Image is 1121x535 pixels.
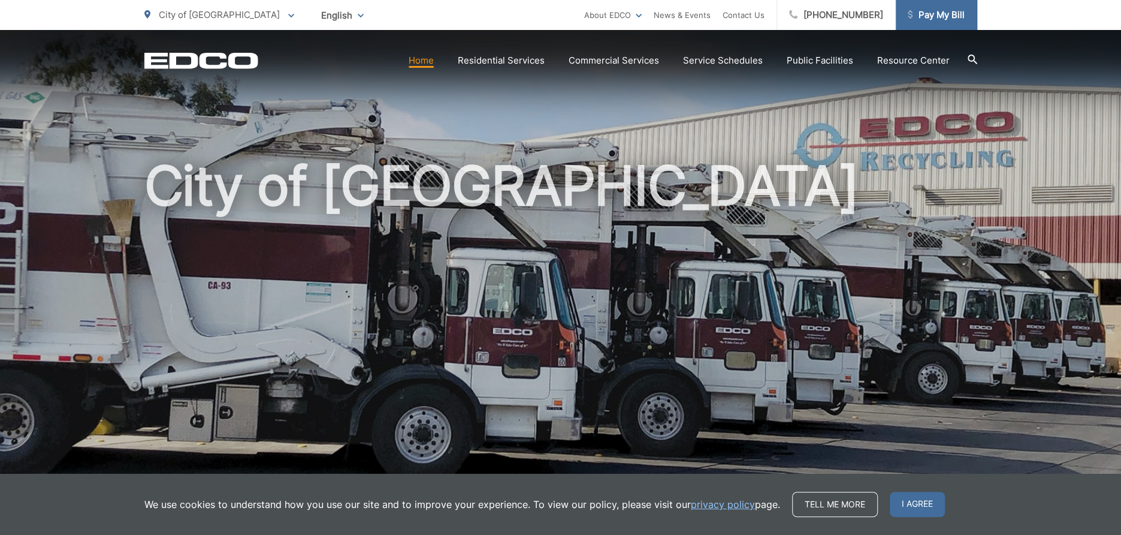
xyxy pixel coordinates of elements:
[569,53,659,68] a: Commercial Services
[792,492,878,517] a: Tell me more
[890,492,945,517] span: I agree
[683,53,763,68] a: Service Schedules
[908,8,965,22] span: Pay My Bill
[409,53,434,68] a: Home
[654,8,711,22] a: News & Events
[723,8,765,22] a: Contact Us
[144,52,258,69] a: EDCD logo. Return to the homepage.
[787,53,853,68] a: Public Facilities
[144,497,780,512] p: We use cookies to understand how you use our site and to improve your experience. To view our pol...
[877,53,950,68] a: Resource Center
[584,8,642,22] a: About EDCO
[312,5,373,26] span: English
[691,497,755,512] a: privacy policy
[458,53,545,68] a: Residential Services
[159,9,280,20] span: City of [GEOGRAPHIC_DATA]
